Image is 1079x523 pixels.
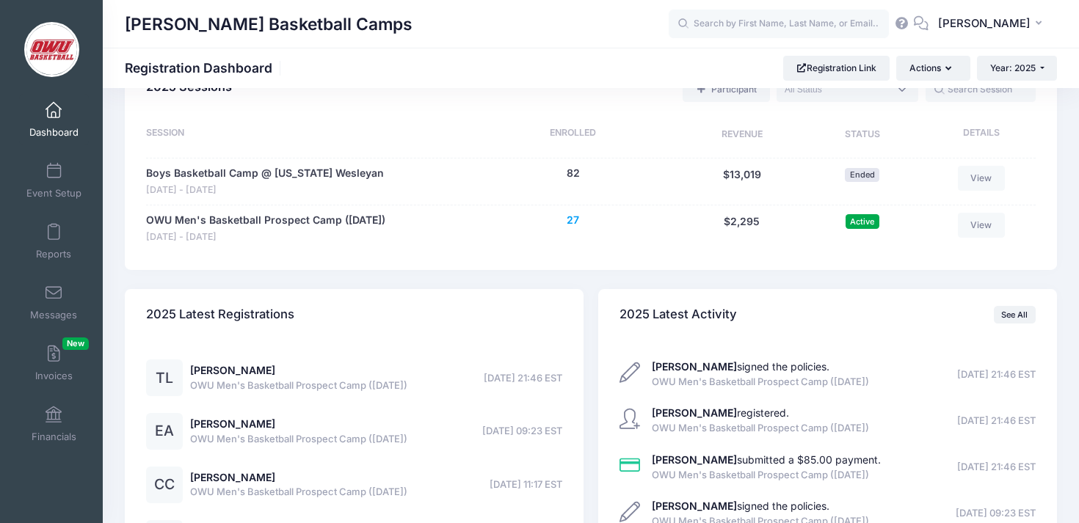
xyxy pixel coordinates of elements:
span: Reports [36,248,71,260]
span: [DATE] 21:46 EST [484,371,562,386]
a: Boys Basketball Camp @ [US_STATE] Wesleyan [146,166,384,181]
a: View [958,213,1005,238]
span: [DATE] 09:23 EST [482,424,562,439]
a: [PERSON_NAME]signed the policies. [652,500,829,512]
a: CC [146,479,183,491]
a: View [958,166,1005,191]
div: EA [146,413,183,450]
a: EA [146,425,183,438]
a: OWU Men's Basketball Prospect Camp ([DATE]) [146,213,385,228]
a: Event Setup [19,155,89,206]
h4: 2025 Latest Registrations [146,294,294,336]
a: [PERSON_NAME]submitted a $85.00 payment. [652,453,881,466]
strong: [PERSON_NAME] [652,453,737,466]
span: [DATE] 11:17 EST [490,478,562,492]
span: Event Setup [26,187,81,200]
span: [DATE] - [DATE] [146,183,384,197]
button: 27 [567,213,579,228]
a: [PERSON_NAME] [190,364,275,376]
a: [PERSON_NAME] [190,471,275,483]
div: $2,295 [680,213,804,244]
a: TL [146,373,183,385]
a: Add a new manual registration [683,77,769,102]
input: Search Session [926,77,1036,102]
span: Dashboard [29,126,79,139]
span: [PERSON_NAME] [938,15,1031,32]
div: Enrolled [466,126,680,144]
span: Invoices [35,370,73,382]
span: Financials [32,431,76,443]
span: OWU Men's Basketball Prospect Camp ([DATE]) [652,421,869,436]
input: Search by First Name, Last Name, or Email... [669,10,889,39]
span: [DATE] 21:46 EST [957,414,1036,428]
span: [DATE] 21:46 EST [957,460,1036,475]
span: Active [846,214,879,228]
a: Messages [19,277,89,328]
a: Reports [19,216,89,267]
span: New [62,337,89,350]
textarea: Search [785,83,889,96]
button: Year: 2025 [977,56,1057,81]
button: Actions [896,56,970,81]
h4: 2025 Latest Activity [620,294,737,336]
span: Messages [30,309,77,321]
strong: [PERSON_NAME] [652,500,737,512]
span: [DATE] 09:23 EST [956,506,1036,521]
a: Financials [19,398,89,450]
span: Ended [845,168,879,182]
img: David Vogel Basketball Camps [24,22,79,77]
span: [DATE] 21:46 EST [957,367,1036,382]
span: OWU Men's Basketball Prospect Camp ([DATE]) [652,468,881,483]
span: OWU Men's Basketball Prospect Camp ([DATE]) [190,378,407,393]
div: CC [146,467,183,503]
span: OWU Men's Basketball Prospect Camp ([DATE]) [652,375,869,389]
a: InvoicesNew [19,337,89,389]
div: TL [146,359,183,396]
strong: [PERSON_NAME] [652,406,737,419]
a: Registration Link [783,56,890,81]
div: $13,019 [680,166,804,197]
span: OWU Men's Basketball Prospect Camp ([DATE]) [190,432,407,447]
h1: [PERSON_NAME] Basketball Camps [125,7,413,41]
a: See All [994,306,1036,323]
div: Details [920,126,1035,144]
a: [PERSON_NAME]signed the policies. [652,360,829,373]
button: [PERSON_NAME] [929,7,1057,41]
h1: Registration Dashboard [125,60,285,76]
span: [DATE] - [DATE] [146,230,385,244]
button: 82 [567,166,580,181]
span: OWU Men's Basketball Prospect Camp ([DATE]) [190,485,407,500]
a: [PERSON_NAME]registered. [652,406,789,419]
a: Dashboard [19,94,89,145]
a: [PERSON_NAME] [190,417,275,430]
div: Status [804,126,920,144]
strong: [PERSON_NAME] [652,360,737,373]
div: Session [146,126,466,144]
div: Revenue [680,126,804,144]
span: Year: 2025 [990,62,1036,73]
